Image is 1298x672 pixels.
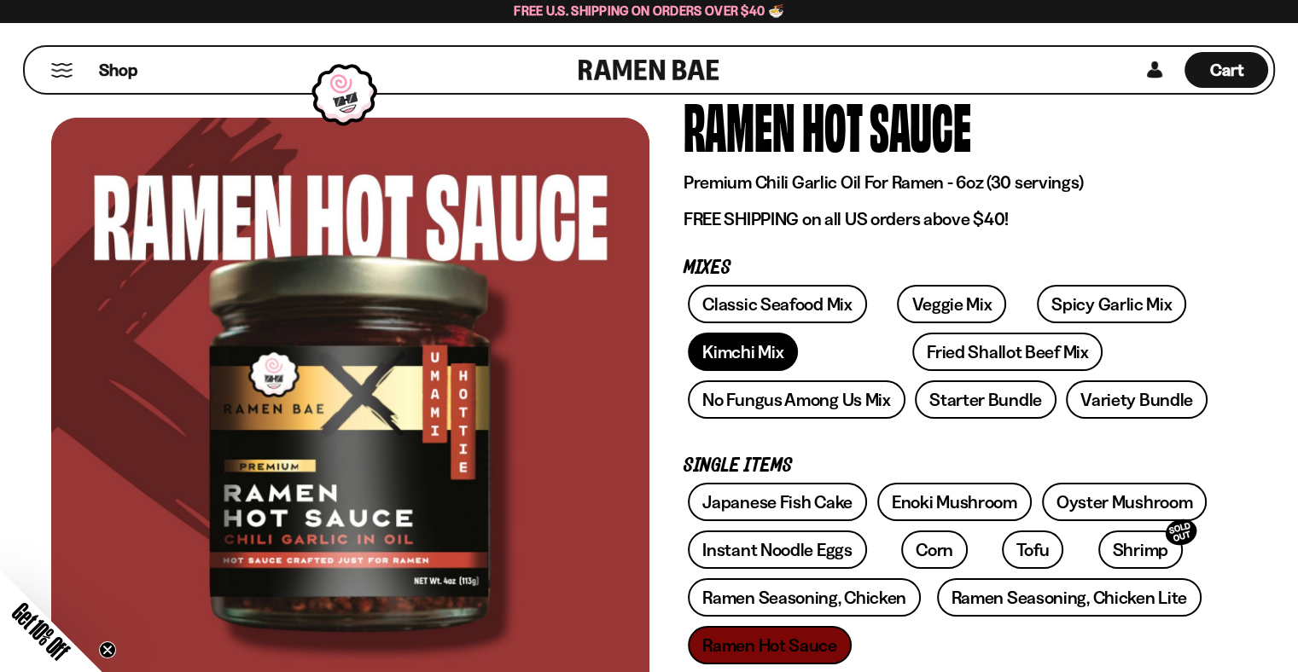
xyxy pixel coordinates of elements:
[1210,60,1243,80] span: Cart
[877,483,1032,521] a: Enoki Mushroom
[8,598,74,664] span: Get 10% Off
[915,380,1056,419] a: Starter Bundle
[684,93,795,157] div: Ramen
[897,285,1006,323] a: Veggie Mix
[688,333,798,371] a: Kimchi Mix
[937,578,1202,617] a: Ramen Seasoning, Chicken Lite
[870,93,971,157] div: Sauce
[802,93,863,157] div: Hot
[688,380,905,419] a: No Fungus Among Us Mix
[514,3,784,19] span: Free U.S. Shipping on Orders over $40 🍜
[688,578,921,617] a: Ramen Seasoning, Chicken
[688,483,867,521] a: Japanese Fish Cake
[99,52,137,88] a: Shop
[1042,483,1208,521] a: Oyster Mushroom
[1037,285,1186,323] a: Spicy Garlic Mix
[684,260,1213,276] p: Mixes
[688,285,866,323] a: Classic Seafood Mix
[99,59,137,82] span: Shop
[50,63,73,78] button: Mobile Menu Trigger
[1162,516,1200,549] div: SOLD OUT
[684,458,1213,474] p: Single Items
[1066,380,1208,419] a: Variety Bundle
[901,530,968,569] a: Corn
[684,171,1213,194] p: Premium Chili Garlic Oil For Ramen - 6oz (30 servings)
[1184,47,1268,93] a: Cart
[688,530,866,569] a: Instant Noodle Eggs
[684,208,1213,230] p: FREE SHIPPING on all US orders above $40!
[912,333,1103,371] a: Fried Shallot Beef Mix
[99,641,116,658] button: Close teaser
[1002,530,1063,569] a: Tofu
[1098,530,1183,569] a: ShrimpSOLD OUT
